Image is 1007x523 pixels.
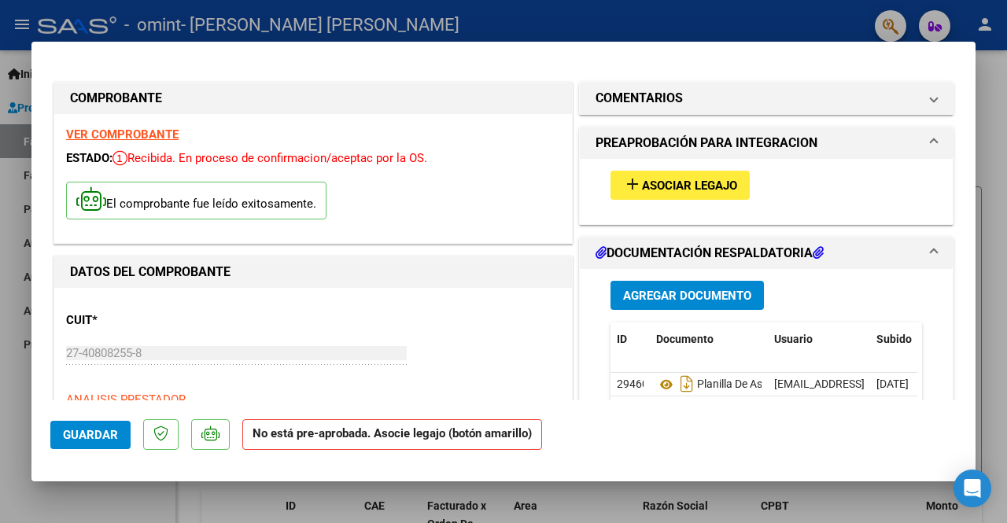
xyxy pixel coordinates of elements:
span: ANALISIS PRESTADOR [66,392,186,407]
span: 29460 [617,378,648,390]
p: El comprobante fue leído exitosamente. [66,182,326,220]
span: ID [617,333,627,345]
span: Recibida. En proceso de confirmacion/aceptac por la OS. [113,151,427,165]
h1: COMENTARIOS [596,89,683,108]
strong: DATOS DEL COMPROBANTE [70,264,231,279]
h1: DOCUMENTACIÓN RESPALDATORIA [596,244,824,263]
div: Open Intercom Messenger [954,470,991,507]
button: Asociar Legajo [610,171,750,200]
i: Descargar documento [677,371,697,396]
datatable-header-cell: Documento [650,322,768,356]
strong: COMPROBANTE [70,90,162,105]
h1: PREAPROBACIÓN PARA INTEGRACION [596,134,817,153]
span: Documento [656,333,714,345]
p: CUIT [66,311,214,330]
span: Asociar Legajo [642,179,737,193]
span: ESTADO: [66,151,113,165]
strong: No está pre-aprobada. Asocie legajo (botón amarillo) [242,419,542,450]
span: Planilla De Asistencia [656,378,800,391]
mat-expansion-panel-header: DOCUMENTACIÓN RESPALDATORIA [580,238,953,269]
span: Subido [876,333,912,345]
mat-icon: add [623,175,642,193]
datatable-header-cell: Subido [870,322,949,356]
span: [DATE] [876,378,909,390]
button: Agregar Documento [610,281,764,310]
datatable-header-cell: ID [610,322,650,356]
div: PREAPROBACIÓN PARA INTEGRACION [580,159,953,224]
button: Guardar [50,421,131,449]
mat-expansion-panel-header: PREAPROBACIÓN PARA INTEGRACION [580,127,953,159]
span: Guardar [63,428,118,442]
mat-expansion-panel-header: COMENTARIOS [580,83,953,114]
span: Usuario [774,333,813,345]
span: Agregar Documento [623,289,751,303]
datatable-header-cell: Usuario [768,322,870,356]
a: VER COMPROBANTE [66,127,179,142]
